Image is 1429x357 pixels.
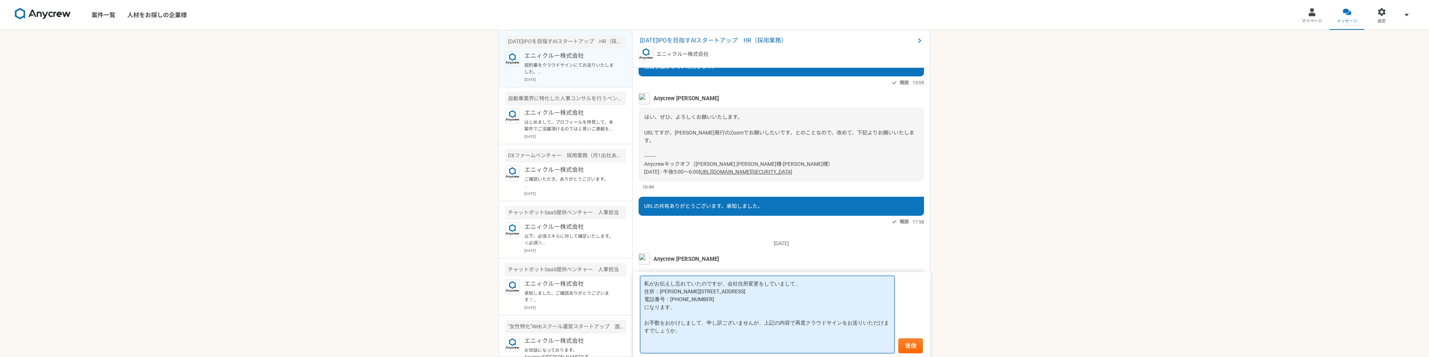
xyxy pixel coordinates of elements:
[524,305,626,310] p: [DATE]
[642,183,654,190] span: 16:44
[699,169,792,175] a: [URL][DOMAIN_NAME][SECURITY_DATA]
[505,165,520,180] img: logo_text_blue_01.png
[524,279,616,288] p: エニィクルー株式会社
[505,337,520,351] img: logo_text_blue_01.png
[1378,18,1386,24] span: 設定
[505,92,626,105] div: 自動車業界に特化した人事コンサルを行うベンチャー企業での採用担当を募集
[505,279,520,294] img: logo_text_blue_01.png
[524,77,626,82] p: [DATE]
[912,79,924,86] span: 13:05
[524,222,616,231] p: エニィクルー株式会社
[900,78,909,87] span: 既読
[505,108,520,123] img: logo_text_blue_01.png
[656,50,709,58] p: エニィクルー株式会社
[644,32,836,70] span: 一緒に働かれていた期間があったのですね！ 一番力を入れてやりますので、早期の採用成功に向けて尽力させていただきます。 キックオフのご調整もありがとうございます。 当日参加させていただきます。
[900,217,909,226] span: 既読
[653,255,719,263] span: Anycrew [PERSON_NAME]
[639,47,653,61] img: logo_text_blue_01.png
[524,248,626,253] p: [DATE]
[524,165,616,174] p: エニィクルー株式会社
[524,62,616,75] p: 契約書をクラウドサインにてお送りいたしました。 基本的には、以前の政策ラボさんの時と同じ項目・構成となります。 ご確認いただき、ご対応のほど、よろしくお願いいたします。
[505,206,626,219] div: チャットボットSaaS提供ベンチャー 人事担当
[524,191,626,196] p: [DATE]
[505,320,626,334] div: "女性特化"Webスクール運営スタートアップ 面接業務
[1337,18,1357,24] span: メッセージ
[505,149,626,162] div: DXファームベンチャー 採用業務（月1出社あり）
[1302,18,1322,24] span: マイページ
[524,51,616,60] p: エニィクルー株式会社
[644,203,763,209] span: URLの共有ありがとうございます。承知しました。
[505,263,626,277] div: チャットボットSaaS提供ベンチャー 人事担当
[524,337,616,345] p: エニィクルー株式会社
[639,240,924,247] p: [DATE]
[640,276,895,353] textarea: 私がお伝えし忘れていたのですが、会社住所変更をしていまして、 住所：[PERSON_NAME][STREET_ADDRESS] 電話番号：[PHONE_NUMBER] になります。 お手数をおか...
[912,218,924,225] span: 17:58
[524,233,616,246] p: 以下、必須スキルに対して補足いたします。 ＜必須＞ ・エージェントコントロールのご経験 →昨年、採用支援を始めてから現在に至るまで経験がございます。また、それまでの5年間、エージェント側として勤...
[505,35,626,48] div: [DATE]IPOを目指すAIスタートアップ HR（採用業務）
[898,338,923,353] button: 送信
[644,114,914,175] span: はい、ぜひ、よろしくお願いいたします。 URLですが、[PERSON_NAME]発行のZoomでお願いしたいです、とのことなので、改めて、下記よりお願いいたします。 -------- Anycr...
[505,51,520,66] img: logo_text_blue_01.png
[524,119,616,132] p: はじめまして。プロフィールを拝見して、本案件でご活躍頂けるのではと思いご連絡を差し上げました。 案件ページの内容をご確認頂き、もし条件など合致されるようでしたら是非詳細をご案内できればと思います...
[505,222,520,237] img: logo_text_blue_01.png
[639,93,650,104] img: MHYT8150_2.jpg
[15,8,71,20] img: 8DqYSo04kwAAAAASUVORK5CYII=
[639,253,650,265] img: MHYT8150_2.jpg
[640,36,915,45] span: [DATE]IPOを目指すAIスタートアップ HR（採用業務）
[524,134,626,139] p: [DATE]
[524,290,616,303] p: 承知しました、ご確認ありがとうございます！ ぜひ、また別件でご相談できればと思いますので、引き続き、宜しくお願いいたします。
[524,108,616,117] p: エニィクルー株式会社
[653,94,719,102] span: Anycrew [PERSON_NAME]
[524,176,616,189] p: ご確認いただき、ありがとうございます。 それでは、また内容を詰めまして、ご連絡いたします。 引き続き、よろしくお願いいたします。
